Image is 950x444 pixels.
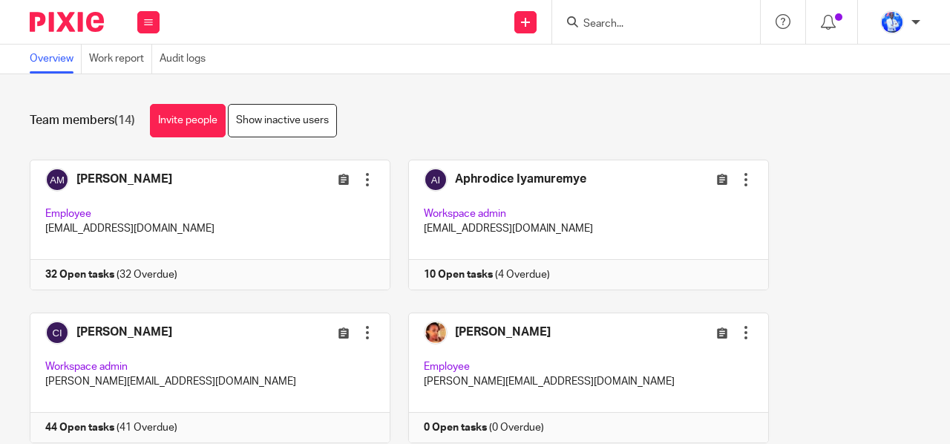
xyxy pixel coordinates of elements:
[160,45,213,74] a: Audit logs
[228,104,337,137] a: Show inactive users
[114,114,135,126] span: (14)
[30,12,104,32] img: Pixie
[582,18,715,31] input: Search
[880,10,904,34] img: WhatsApp%20Image%202022-01-17%20at%2010.26.43%20PM.jpeg
[89,45,152,74] a: Work report
[30,113,135,128] h1: Team members
[30,45,82,74] a: Overview
[150,104,226,137] a: Invite people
